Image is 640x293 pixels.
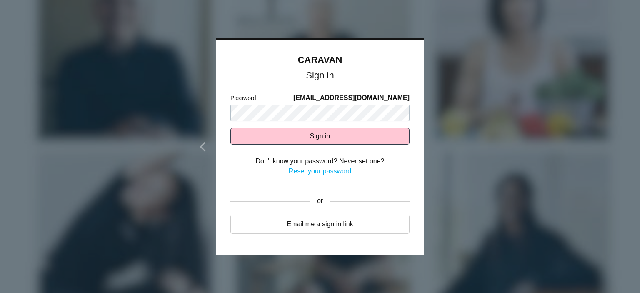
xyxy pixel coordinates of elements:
[293,93,410,103] span: [EMAIL_ADDRESS][DOMAIN_NAME]
[230,128,410,145] button: Sign in
[230,72,410,79] h1: Sign in
[310,191,330,212] div: or
[289,168,351,175] a: Reset your password
[230,94,256,103] label: Password
[298,55,342,65] a: CARAVAN
[230,215,410,234] a: Email me a sign in link
[230,156,410,166] div: Don't know your password? Never set one?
